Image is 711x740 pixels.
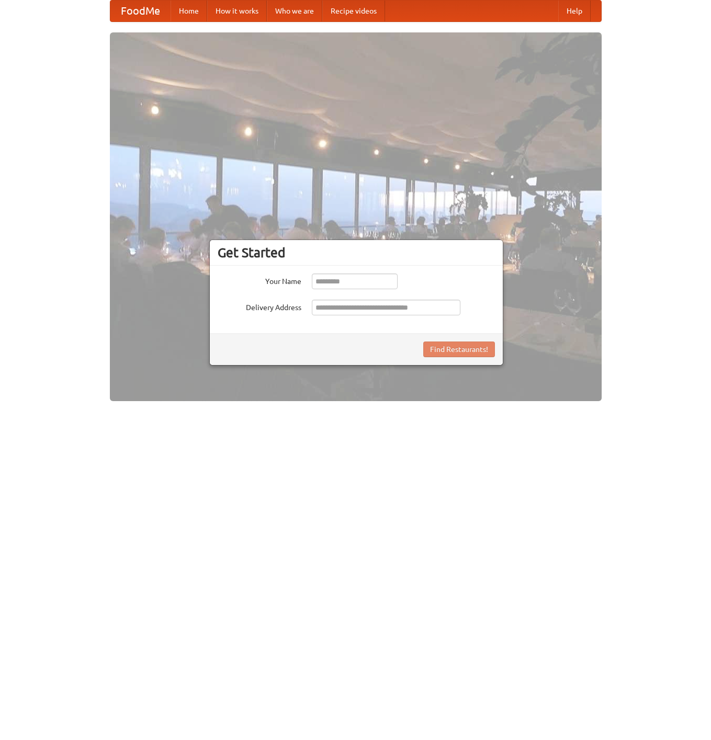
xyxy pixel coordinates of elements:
[171,1,207,21] a: Home
[110,1,171,21] a: FoodMe
[558,1,591,21] a: Help
[322,1,385,21] a: Recipe videos
[218,245,495,260] h3: Get Started
[207,1,267,21] a: How it works
[423,341,495,357] button: Find Restaurants!
[267,1,322,21] a: Who we are
[218,274,301,287] label: Your Name
[218,300,301,313] label: Delivery Address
